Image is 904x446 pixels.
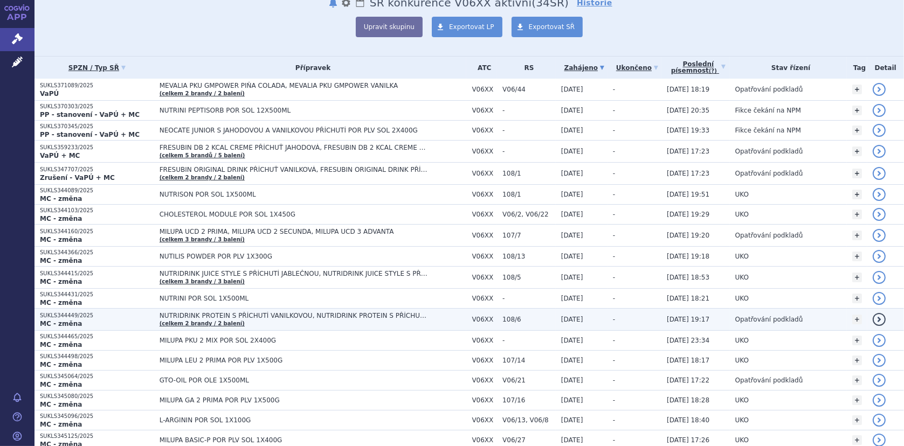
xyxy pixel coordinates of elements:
a: detail [873,414,886,427]
span: [DATE] 19:33 [667,127,709,134]
a: + [852,210,862,219]
span: Opatřování podkladů [735,148,803,155]
span: - [502,107,556,114]
a: detail [873,271,886,284]
span: V06XX [472,191,497,198]
a: + [852,273,862,282]
span: - [613,107,615,114]
span: - [613,127,615,134]
span: [DATE] 18:28 [667,396,709,404]
strong: MC - změna [40,257,82,264]
span: MILUPA LEU 2 PRIMA POR PLV 1X500G [160,357,429,364]
span: - [613,170,615,177]
a: detail [873,229,886,242]
strong: MC - změna [40,320,82,327]
span: [DATE] 17:23 [667,148,709,155]
p: SUKLS359233/2025 [40,144,154,151]
span: [DATE] [561,357,583,364]
span: [DATE] [561,416,583,424]
p: SUKLS344431/2025 [40,291,154,298]
p: SUKLS347707/2025 [40,166,154,173]
strong: MC - změna [40,236,82,243]
a: + [852,415,862,425]
span: - [502,127,556,134]
span: [DATE] [561,148,583,155]
span: Opatřování podkladů [735,170,803,177]
span: [DATE] 18:53 [667,274,709,281]
span: 108/5 [502,274,556,281]
a: detail [873,188,886,201]
span: V06/44 [502,86,556,93]
strong: Zrušení - VaPÚ + MC [40,174,115,182]
a: + [852,435,862,445]
a: detail [873,334,886,347]
span: - [613,86,615,93]
span: [DATE] 18:17 [667,357,709,364]
span: NUTRIDRINK JUICE STYLE S PŘÍCHUTÍ JABLEČNOU, NUTRIDRINK JUICE STYLE S PŘÍCHUTÍ JAHODOVOU, NUTRIDR... [160,270,429,277]
a: + [852,336,862,345]
p: SUKLS345125/2025 [40,433,154,440]
span: - [502,148,556,155]
a: Poslednípísemnost(?) [667,57,730,79]
span: [DATE] 19:29 [667,211,709,218]
a: + [852,375,862,385]
span: UKO [735,436,749,444]
span: Opatřování podkladů [735,316,803,323]
p: SUKLS371089/2025 [40,82,154,89]
strong: PP - stanovení - VaPÚ + MC [40,131,140,138]
span: [DATE] [561,337,583,344]
a: detail [873,104,886,117]
span: V06XX [472,377,497,384]
span: Fikce čekání na NPM [735,107,801,114]
a: detail [873,250,886,263]
span: - [613,357,615,364]
a: + [852,231,862,240]
span: Opatřování podkladů [735,86,803,93]
a: (celkem 3 brandy / 3 balení) [160,236,245,242]
span: UKO [735,211,749,218]
strong: MC - změna [40,421,82,428]
span: 108/1 [502,191,556,198]
span: V06XX [472,436,497,444]
span: [DATE] 19:51 [667,191,709,198]
span: [DATE] [561,170,583,177]
span: [DATE] 23:34 [667,337,709,344]
span: UKO [735,416,749,424]
p: SUKLS345064/2025 [40,373,154,380]
span: NUTILIS POWDER POR PLV 1X300G [160,253,429,260]
span: UKO [735,274,749,281]
span: UKO [735,396,749,404]
span: - [613,337,615,344]
span: NUTRINI POR SOL 1X500ML [160,295,429,302]
span: UKO [735,191,749,198]
a: (celkem 3 brandy / 3 balení) [160,278,245,284]
p: SUKLS344103/2025 [40,207,154,214]
span: V06XX [472,396,497,404]
th: Stav řízení [730,57,847,79]
a: + [852,147,862,156]
p: SUKLS370345/2025 [40,123,154,130]
span: [DATE] 18:19 [667,86,709,93]
span: [DATE] 19:20 [667,232,709,239]
a: + [852,126,862,135]
span: CHOLESTEROL MODULE POR SOL 1X450G [160,211,429,218]
span: V06/21 [502,377,556,384]
span: Opatřování podkladů [735,377,803,384]
p: SUKLS345080/2025 [40,393,154,400]
span: NUTRINI PEPTISORB POR SOL 12X500ML [160,107,429,114]
span: Opatřování podkladů [735,232,803,239]
span: [DATE] [561,377,583,384]
a: + [852,315,862,324]
a: (celkem 2 brandy / 2 balení) [160,320,245,326]
a: Ukončeno [613,60,661,75]
p: SUKLS345096/2025 [40,413,154,420]
span: V06XX [472,170,497,177]
a: SPZN / Typ SŘ [40,60,154,75]
abbr: (?) [709,68,717,74]
span: UKO [735,337,749,344]
th: RS [497,57,556,79]
span: [DATE] [561,232,583,239]
span: V06XX [472,316,497,323]
span: [DATE] 19:18 [667,253,709,260]
span: 107/7 [502,232,556,239]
